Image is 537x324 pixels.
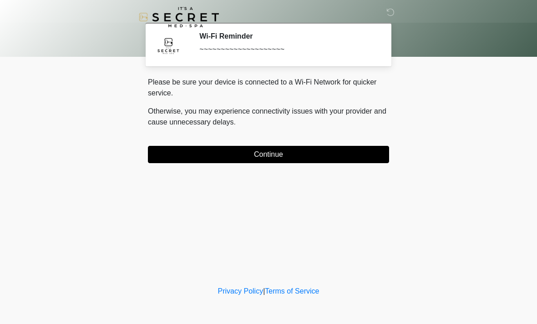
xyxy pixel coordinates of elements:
p: Please be sure your device is connected to a Wi-Fi Network for quicker service. [148,77,389,99]
a: | [263,287,265,295]
img: Agent Avatar [155,32,182,59]
h2: Wi-Fi Reminder [199,32,375,40]
p: Otherwise, you may experience connectivity issues with your provider and cause unnecessary delays [148,106,389,128]
a: Terms of Service [265,287,319,295]
div: ~~~~~~~~~~~~~~~~~~~~ [199,44,375,55]
button: Continue [148,146,389,163]
img: It's A Secret Med Spa Logo [139,7,219,27]
a: Privacy Policy [218,287,263,295]
span: . [234,118,236,126]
